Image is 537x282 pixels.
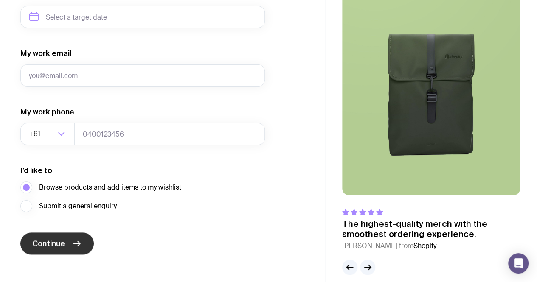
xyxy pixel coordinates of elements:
input: you@email.com [20,64,265,87]
label: My work phone [20,107,74,117]
div: Search for option [20,123,75,145]
input: Select a target date [20,6,265,28]
div: Open Intercom Messenger [508,253,529,274]
button: Continue [20,232,94,254]
span: Submit a general enquiry [39,201,117,211]
span: Shopify [413,241,436,250]
input: Search for option [42,123,55,145]
label: My work email [20,48,71,59]
span: Browse products and add items to my wishlist [39,182,181,193]
label: I’d like to [20,165,52,176]
span: Continue [32,238,65,248]
cite: [PERSON_NAME] from [342,241,520,251]
span: +61 [29,123,42,145]
p: The highest-quality merch with the smoothest ordering experience. [342,219,520,239]
input: 0400123456 [74,123,265,145]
